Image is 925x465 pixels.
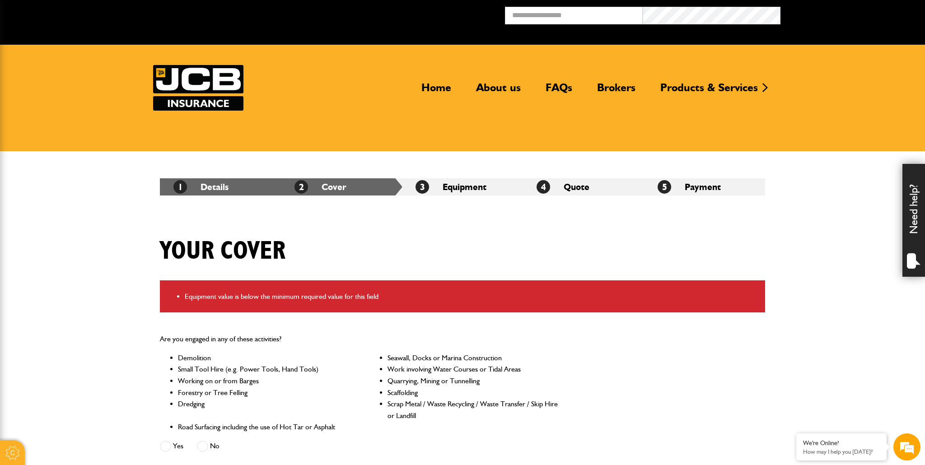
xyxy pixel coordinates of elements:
p: Are you engaged in any of these activities? [160,333,559,345]
li: Scaffolding [388,387,559,399]
li: Quote [523,178,644,195]
a: About us [469,81,528,102]
span: 2 [294,180,308,194]
li: Equipment [402,178,523,195]
li: Demolition [178,352,349,364]
div: We're Online! [803,439,880,447]
label: No [197,441,220,452]
a: Brokers [590,81,642,102]
li: Quarrying, Mining or Tunnelling [388,375,559,387]
label: Yes [160,441,183,452]
li: Payment [644,178,765,195]
img: JCB Insurance Services logo [153,65,243,111]
span: 4 [537,180,550,194]
a: 1Details [173,181,229,192]
li: Working on or from Barges [178,375,349,387]
li: Equipment value is below the minimum required value for this field [185,291,758,302]
li: Cover [281,178,402,195]
li: Small Tool Hire (e.g. Power Tools, Hand Tools) [178,363,349,375]
span: 1 [173,180,187,194]
span: 5 [658,180,671,194]
li: Dredging [178,398,349,421]
a: Products & Services [654,81,765,102]
p: How may I help you today? [803,448,880,455]
h1: Your cover [160,236,285,266]
li: Scrap Metal / Waste Recycling / Waste Transfer / Skip Hire or Landfill [388,398,559,421]
li: Road Surfacing including the use of Hot Tar or Asphalt [178,421,349,433]
div: Need help? [902,164,925,277]
li: Seawall, Docks or Marina Construction [388,352,559,364]
button: Broker Login [780,7,918,21]
a: JCB Insurance Services [153,65,243,111]
li: Work involving Water Courses or Tidal Areas [388,363,559,375]
a: FAQs [539,81,579,102]
a: Home [415,81,458,102]
li: Forestry or Tree Felling [178,387,349,399]
span: 3 [416,180,429,194]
